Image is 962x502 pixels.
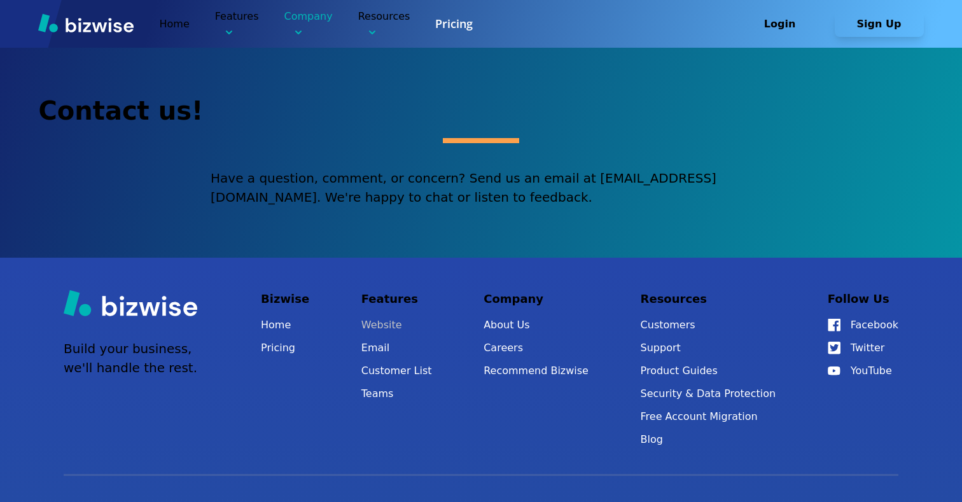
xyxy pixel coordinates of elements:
[215,9,259,39] p: Features
[835,11,924,37] button: Sign Up
[641,339,776,357] button: Support
[361,289,432,309] p: Features
[828,289,898,309] p: Follow Us
[484,362,589,380] a: Recommend Bizwise
[159,18,189,30] a: Home
[641,289,776,309] p: Resources
[828,362,898,380] a: YouTube
[484,339,589,357] a: Careers
[64,289,197,316] img: Bizwise Logo
[641,408,776,426] a: Free Account Migration
[735,18,835,30] a: Login
[641,431,776,449] a: Blog
[641,362,776,380] a: Product Guides
[38,94,923,128] h2: Contact us!
[261,289,309,309] p: Bizwise
[358,9,410,39] p: Resources
[828,316,898,334] a: Facebook
[361,362,432,380] a: Customer List
[261,316,309,334] a: Home
[828,366,840,375] img: YouTube Icon
[828,319,840,331] img: Facebook Icon
[64,339,197,377] p: Build your business, we'll handle the rest.
[484,316,589,334] a: About Us
[641,316,776,334] a: Customers
[828,342,840,354] img: Twitter Icon
[641,385,776,403] a: Security & Data Protection
[211,169,751,207] p: Have a question, comment, or concern? Send us an email at [EMAIL_ADDRESS][DOMAIN_NAME]. We're hap...
[261,339,309,357] a: Pricing
[484,289,589,309] p: Company
[361,385,432,403] a: Teams
[735,11,825,37] button: Login
[38,13,134,32] img: Bizwise Logo
[828,339,898,357] a: Twitter
[361,339,432,357] a: Email
[284,9,333,39] p: Company
[361,316,432,334] a: Website
[835,18,924,30] a: Sign Up
[435,16,473,32] a: Pricing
